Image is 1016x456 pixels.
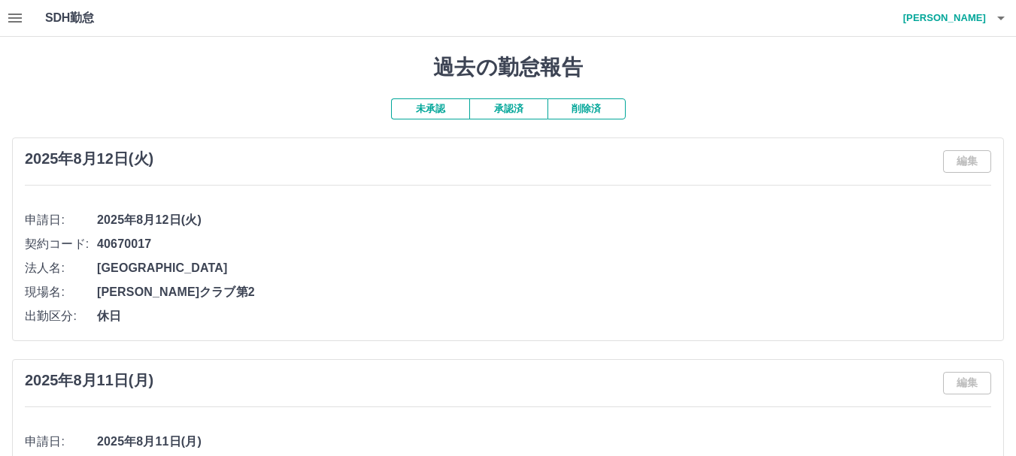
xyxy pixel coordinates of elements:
[97,307,991,325] span: 休日
[97,259,991,277] span: [GEOGRAPHIC_DATA]
[25,433,97,451] span: 申請日:
[97,211,991,229] span: 2025年8月12日(火)
[25,259,97,277] span: 法人名:
[25,307,97,325] span: 出勤区分:
[97,433,991,451] span: 2025年8月11日(月)
[25,283,97,301] span: 現場名:
[12,55,1004,80] h1: 過去の勤怠報告
[25,372,153,389] h3: 2025年8月11日(月)
[25,235,97,253] span: 契約コード:
[25,211,97,229] span: 申請日:
[547,98,626,119] button: 削除済
[469,98,547,119] button: 承認済
[25,150,153,168] h3: 2025年8月12日(火)
[97,235,991,253] span: 40670017
[97,283,991,301] span: [PERSON_NAME]クラブ第2
[391,98,469,119] button: 未承認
